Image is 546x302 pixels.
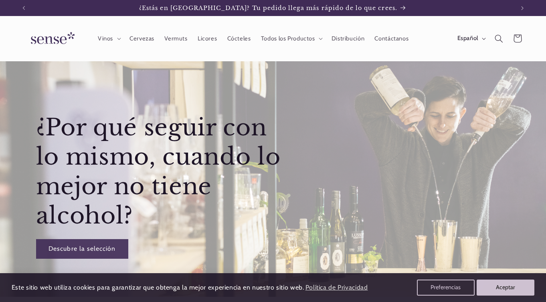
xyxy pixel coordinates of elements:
[374,35,408,42] span: Contáctanos
[222,30,256,47] a: Cócteles
[304,281,369,295] a: Política de Privacidad (opens in a new tab)
[36,113,293,231] h2: ¿Por qué seguir con lo mismo, cuando lo mejor no tiene alcohol?
[261,35,315,42] span: Todos los Productos
[256,30,326,47] summary: Todos los Productos
[160,30,193,47] a: Vermuts
[124,30,159,47] a: Cervezas
[489,29,508,48] summary: Búsqueda
[139,4,397,12] span: ¿Estás en [GEOGRAPHIC_DATA]? Tu pedido llega más rápido de lo que crees.
[198,35,217,42] span: Licores
[477,280,534,296] button: Aceptar
[93,30,124,47] summary: Vinos
[332,35,365,42] span: Distribución
[457,34,478,43] span: Español
[21,27,81,50] img: Sense
[18,24,85,53] a: Sense
[417,280,475,296] button: Preferencias
[129,35,154,42] span: Cervezas
[164,35,187,42] span: Vermuts
[192,30,222,47] a: Licores
[370,30,414,47] a: Contáctanos
[227,35,251,42] span: Cócteles
[12,284,304,291] span: Este sitio web utiliza cookies para garantizar que obtenga la mejor experiencia en nuestro sitio ...
[452,30,489,46] button: Español
[98,35,113,42] span: Vinos
[36,239,128,259] a: Descubre la selección
[326,30,370,47] a: Distribución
